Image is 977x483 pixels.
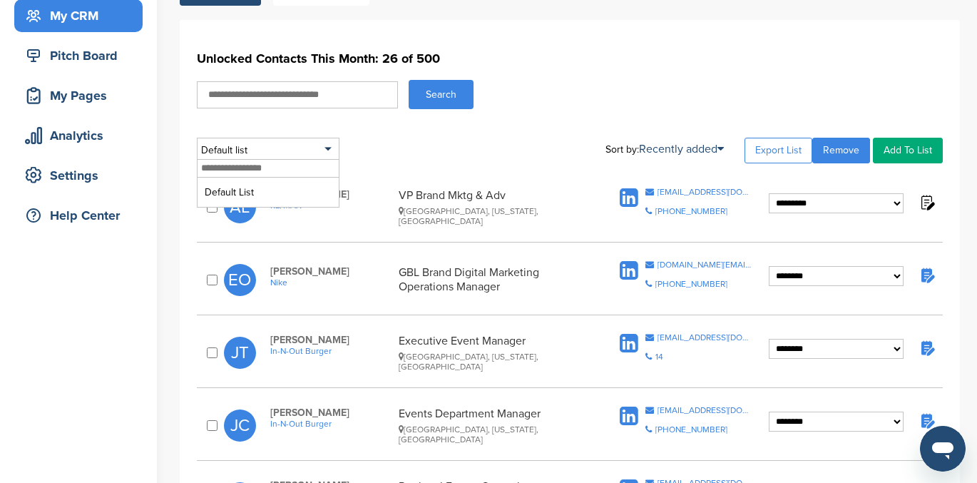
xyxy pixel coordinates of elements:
a: Remove [812,138,870,163]
a: Pitch Board [14,39,143,72]
button: Search [409,80,474,109]
div: My Pages [21,83,143,108]
h1: Unlocked Contacts This Month: 26 of 500 [197,46,943,71]
div: Pitch Board [21,43,143,68]
span: [PERSON_NAME] [270,407,392,419]
span: EO [224,264,256,296]
div: Help Center [21,203,143,228]
li: Default List [201,181,335,203]
div: 14 [655,352,663,361]
div: My CRM [21,3,143,29]
div: Events Department Manager [399,407,589,444]
a: Help Center [14,199,143,232]
div: GBL Brand Digital Marketing Operations Manager [399,265,589,294]
a: Analytics [14,119,143,152]
div: Default list [197,138,339,163]
div: Sort by: [605,143,724,155]
div: [GEOGRAPHIC_DATA], [US_STATE], [GEOGRAPHIC_DATA] [399,352,589,372]
img: Notes fill [918,266,936,284]
div: [EMAIL_ADDRESS][DOMAIN_NAME] [658,333,752,342]
div: [PHONE_NUMBER] [655,425,727,434]
div: [PHONE_NUMBER] [655,280,727,288]
div: VP Brand Mktg & Adv [399,188,589,226]
div: [EMAIL_ADDRESS][DOMAIN_NAME] [658,406,752,415]
a: My Pages [14,79,143,112]
div: Executive Event Manager [399,334,589,372]
span: JC [224,410,256,442]
div: [GEOGRAPHIC_DATA], [US_STATE], [GEOGRAPHIC_DATA] [399,206,589,226]
div: [EMAIL_ADDRESS][DOMAIN_NAME] [658,188,752,196]
a: In-N-Out Burger [270,419,392,429]
div: [GEOGRAPHIC_DATA], [US_STATE], [GEOGRAPHIC_DATA] [399,424,589,444]
a: In-N-Out Burger [270,346,392,356]
span: JT [224,337,256,369]
div: [PHONE_NUMBER] [655,207,727,215]
span: [PERSON_NAME] [270,334,392,346]
div: Analytics [21,123,143,148]
span: [PERSON_NAME] [270,265,392,278]
a: Nike [270,278,392,288]
a: Add To List [873,138,943,163]
div: Settings [21,163,143,188]
a: Settings [14,159,143,192]
img: Notes fill [918,412,936,429]
iframe: Button to launch messaging window [920,426,966,472]
a: Export List [745,138,812,163]
div: [DOMAIN_NAME][EMAIL_ADDRESS][DOMAIN_NAME] [658,260,752,269]
img: Notes fill [918,339,936,357]
a: Recently added [639,142,724,156]
img: Notes [918,193,936,211]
